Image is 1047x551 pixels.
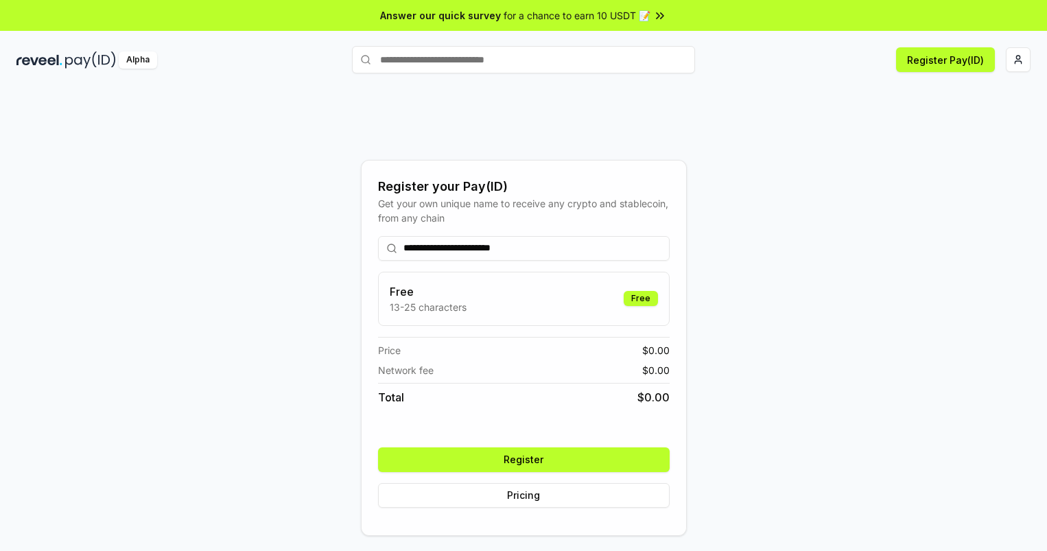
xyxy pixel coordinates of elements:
[378,343,401,357] span: Price
[65,51,116,69] img: pay_id
[378,389,404,406] span: Total
[896,47,995,72] button: Register Pay(ID)
[390,300,467,314] p: 13-25 characters
[16,51,62,69] img: reveel_dark
[378,177,670,196] div: Register your Pay(ID)
[119,51,157,69] div: Alpha
[378,363,434,377] span: Network fee
[378,196,670,225] div: Get your own unique name to receive any crypto and stablecoin, from any chain
[380,8,501,23] span: Answer our quick survey
[378,447,670,472] button: Register
[642,363,670,377] span: $ 0.00
[642,343,670,357] span: $ 0.00
[378,483,670,508] button: Pricing
[390,283,467,300] h3: Free
[637,389,670,406] span: $ 0.00
[624,291,658,306] div: Free
[504,8,650,23] span: for a chance to earn 10 USDT 📝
